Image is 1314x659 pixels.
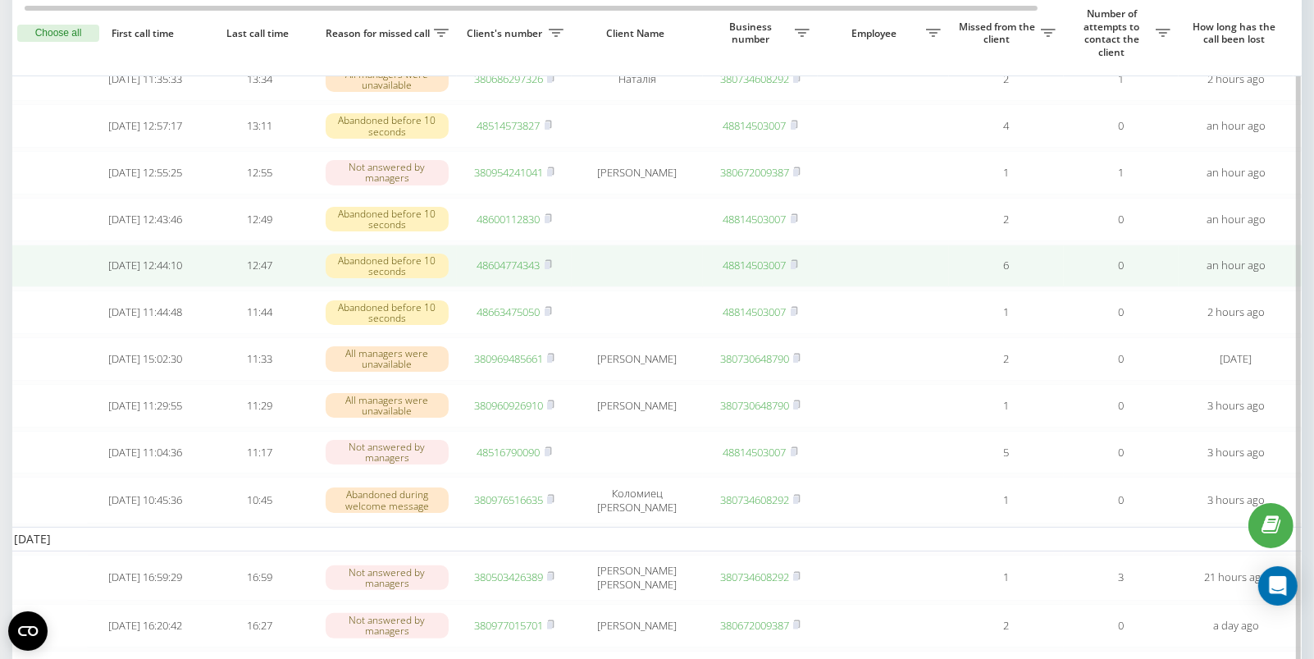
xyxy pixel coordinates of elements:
[326,27,434,40] span: Reason for missed call
[1179,104,1293,148] td: an hour ago
[203,384,317,428] td: 11:29
[572,57,703,101] td: Наталія
[477,118,541,133] a: 48514573827
[949,604,1064,648] td: 2
[203,291,317,334] td: 11:44
[1064,151,1179,194] td: 1
[723,258,787,272] a: 48814503007
[88,291,203,334] td: [DATE] 11:44:48
[723,118,787,133] a: 48814503007
[949,337,1064,381] td: 2
[1064,245,1179,288] td: 0
[1179,337,1293,381] td: [DATE]
[474,618,543,633] a: 380977015701
[326,346,449,371] div: All managers were unavailable
[88,245,203,288] td: [DATE] 12:44:10
[949,104,1064,148] td: 4
[1064,57,1179,101] td: 1
[586,27,689,40] span: Client Name
[203,477,317,523] td: 10:45
[723,304,787,319] a: 48814503007
[326,565,449,590] div: Not answered by managers
[8,611,48,651] button: Open CMP widget
[477,445,541,460] a: 48516790090
[326,393,449,418] div: All managers were unavailable
[477,212,541,227] a: 48600112830
[465,27,549,40] span: Client's number
[203,604,317,648] td: 16:27
[216,27,304,40] span: Last call time
[326,207,449,231] div: Abandoned before 10 seconds
[1179,384,1293,428] td: 3 hours ago
[949,57,1064,101] td: 2
[1064,291,1179,334] td: 0
[572,337,703,381] td: [PERSON_NAME]
[203,104,317,148] td: 13:11
[477,304,541,319] a: 48663475050
[1064,555,1179,601] td: 3
[720,618,789,633] a: 380672009387
[572,555,703,601] td: [PERSON_NAME] [PERSON_NAME]
[949,291,1064,334] td: 1
[1179,477,1293,523] td: 3 hours ago
[474,165,543,180] a: 380954241041
[572,477,703,523] td: Коломиец [PERSON_NAME]
[326,113,449,138] div: Abandoned before 10 seconds
[720,165,789,180] a: 380672009387
[474,71,543,86] a: 380686297326
[1179,555,1293,601] td: 21 hours ago
[572,151,703,194] td: [PERSON_NAME]
[949,431,1064,474] td: 5
[88,431,203,474] td: [DATE] 11:04:36
[88,384,203,428] td: [DATE] 11:29:55
[1179,151,1293,194] td: an hour ago
[326,160,449,185] div: Not answered by managers
[326,67,449,92] div: All managers were unavailable
[1064,384,1179,428] td: 0
[1064,337,1179,381] td: 0
[949,555,1064,601] td: 1
[949,198,1064,241] td: 2
[720,71,789,86] a: 380734608292
[1064,198,1179,241] td: 0
[88,337,203,381] td: [DATE] 15:02:30
[720,351,789,366] a: 380730648790
[957,21,1041,46] span: Missed from the client
[203,57,317,101] td: 13:34
[711,21,795,46] span: Business number
[1064,477,1179,523] td: 0
[203,198,317,241] td: 12:49
[1064,604,1179,648] td: 0
[203,245,317,288] td: 12:47
[720,570,789,584] a: 380734608292
[720,398,789,413] a: 380730648790
[723,212,787,227] a: 48814503007
[1179,245,1293,288] td: an hour ago
[474,351,543,366] a: 380969485661
[88,104,203,148] td: [DATE] 12:57:17
[203,337,317,381] td: 11:33
[1179,291,1293,334] td: 2 hours ago
[203,555,317,601] td: 16:59
[1192,21,1280,46] span: How long has the call been lost
[326,613,449,638] div: Not answered by managers
[1179,431,1293,474] td: 3 hours ago
[826,27,926,40] span: Employee
[477,258,541,272] a: 48604774343
[88,604,203,648] td: [DATE] 16:20:42
[572,384,703,428] td: [PERSON_NAME]
[1258,566,1298,606] div: Open Intercom Messenger
[723,445,787,460] a: 48814503007
[203,151,317,194] td: 12:55
[1179,57,1293,101] td: 2 hours ago
[88,555,203,601] td: [DATE] 16:59:29
[326,300,449,325] div: Abandoned before 10 seconds
[474,492,543,507] a: 380976516635
[326,254,449,278] div: Abandoned before 10 seconds
[17,25,99,43] button: Choose all
[1179,604,1293,648] td: a day ago
[474,398,543,413] a: 380960926910
[949,245,1064,288] td: 6
[720,492,789,507] a: 380734608292
[572,604,703,648] td: [PERSON_NAME]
